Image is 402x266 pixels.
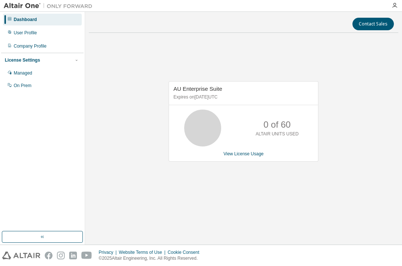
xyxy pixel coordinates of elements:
div: Cookie Consent [168,249,203,255]
div: Company Profile [14,43,47,49]
img: linkedin.svg [69,252,77,259]
div: Website Terms of Use [119,249,168,255]
p: © 2025 Altair Engineering, Inc. All Rights Reserved. [99,255,204,262]
div: On Prem [14,83,31,89]
div: Privacy [99,249,119,255]
div: Managed [14,70,32,76]
img: youtube.svg [81,252,92,259]
div: Dashboard [14,17,37,23]
p: Expires on [DATE] UTC [173,94,312,100]
img: facebook.svg [45,252,53,259]
img: altair_logo.svg [2,252,40,259]
p: ALTAIR UNITS USED [256,131,298,137]
img: instagram.svg [57,252,65,259]
img: Altair One [4,2,96,10]
div: User Profile [14,30,37,36]
button: Contact Sales [352,18,394,30]
p: 0 of 60 [264,118,291,131]
a: View License Usage [223,151,264,156]
span: AU Enterprise Suite [173,86,222,92]
div: License Settings [5,57,40,63]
